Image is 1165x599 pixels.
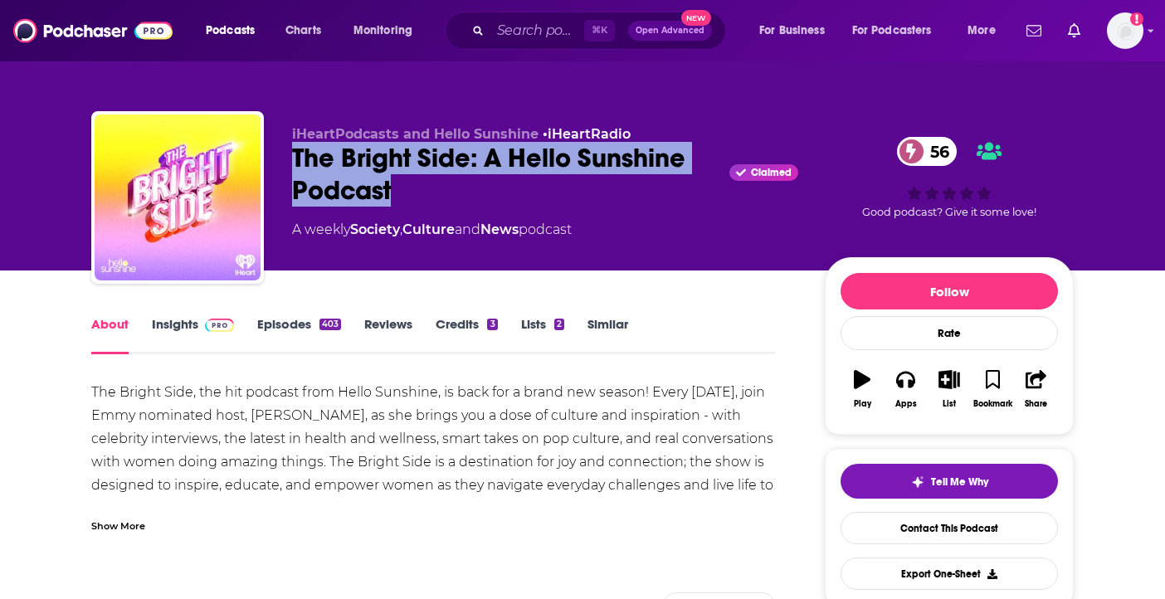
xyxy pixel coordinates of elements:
button: open menu [956,17,1016,44]
span: Logged in as AutumnKatie [1107,12,1143,49]
span: Open Advanced [636,27,704,35]
button: tell me why sparkleTell Me Why [841,464,1058,499]
button: Open AdvancedNew [628,21,712,41]
a: 56 [897,137,958,166]
a: Show notifications dropdown [1061,17,1087,45]
div: List [943,399,956,409]
div: 56Good podcast? Give it some love! [825,126,1074,229]
span: iHeartPodcasts and Hello Sunshine [292,126,539,142]
a: Contact This Podcast [841,512,1058,544]
span: For Business [759,19,825,42]
div: Bookmark [973,399,1012,409]
a: Reviews [364,316,412,354]
button: open menu [342,17,434,44]
img: Podchaser - Follow, Share and Rate Podcasts [13,15,173,46]
img: tell me why sparkle [911,475,924,489]
button: Show profile menu [1107,12,1143,49]
button: Follow [841,273,1058,309]
div: 403 [319,319,341,330]
button: Play [841,359,884,419]
span: Claimed [751,168,792,177]
a: About [91,316,129,354]
div: Play [854,399,871,409]
button: open menu [194,17,276,44]
div: Search podcasts, credits, & more... [461,12,742,50]
span: Charts [285,19,321,42]
a: Show notifications dropdown [1020,17,1048,45]
a: Episodes403 [257,316,341,354]
span: • [543,126,631,142]
img: Podchaser Pro [205,319,234,332]
div: Rate [841,316,1058,350]
span: ⌘ K [584,20,615,41]
span: , [400,222,402,237]
span: 56 [914,137,958,166]
button: Bookmark [971,359,1014,419]
button: open menu [841,17,956,44]
a: Lists2 [521,316,564,354]
button: Share [1015,359,1058,419]
button: Export One-Sheet [841,558,1058,590]
a: Culture [402,222,455,237]
a: Credits3 [436,316,497,354]
button: Apps [884,359,927,419]
img: The Bright Side: A Hello Sunshine Podcast [95,114,261,280]
span: Tell Me Why [931,475,988,489]
svg: Add a profile image [1130,12,1143,26]
span: Monitoring [353,19,412,42]
a: iHeartRadio [548,126,631,142]
span: and [455,222,480,237]
a: News [480,222,519,237]
div: Share [1025,399,1047,409]
div: 3 [487,319,497,330]
span: New [681,10,711,26]
input: Search podcasts, credits, & more... [490,17,584,44]
div: 2 [554,319,564,330]
a: Society [350,222,400,237]
a: Charts [275,17,331,44]
a: InsightsPodchaser Pro [152,316,234,354]
span: More [968,19,996,42]
button: open menu [748,17,846,44]
button: List [928,359,971,419]
img: User Profile [1107,12,1143,49]
div: The Bright Side, the hit podcast from Hello Sunshine, is back for a brand new season! Every [DATE... [91,381,776,520]
div: Apps [895,399,917,409]
span: For Podcasters [852,19,932,42]
span: Podcasts [206,19,255,42]
div: A weekly podcast [292,220,572,240]
span: Good podcast? Give it some love! [862,206,1036,218]
a: Similar [587,316,628,354]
